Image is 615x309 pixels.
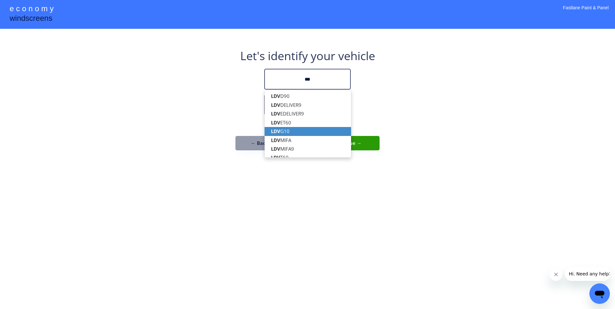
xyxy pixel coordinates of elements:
[265,92,351,100] p: D90
[265,145,351,153] p: MIFA9
[271,119,280,126] strong: LDV
[10,3,53,15] div: e c o n o m y
[10,13,52,25] div: windscreens
[271,128,280,134] strong: LDV
[550,268,562,281] iframe: Close message
[265,127,351,136] p: G10
[271,146,280,152] strong: LDV
[565,267,610,281] iframe: Message from company
[240,48,375,64] div: Let's identify your vehicle
[265,109,351,118] p: EDELIVER9
[563,5,609,19] div: Fastlane Paint & Panel
[271,110,280,117] strong: LDV
[271,137,280,143] strong: LDV
[271,102,280,108] strong: LDV
[589,283,610,304] iframe: Button to launch messaging window
[4,4,46,10] span: Hi. Need any help?
[235,136,283,150] button: ← Back
[271,93,280,99] strong: LDV
[265,118,351,127] p: ET60
[265,136,351,145] p: MIFA
[271,154,280,161] strong: LDV
[265,153,351,162] p: T60
[265,101,351,109] p: DELIVER9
